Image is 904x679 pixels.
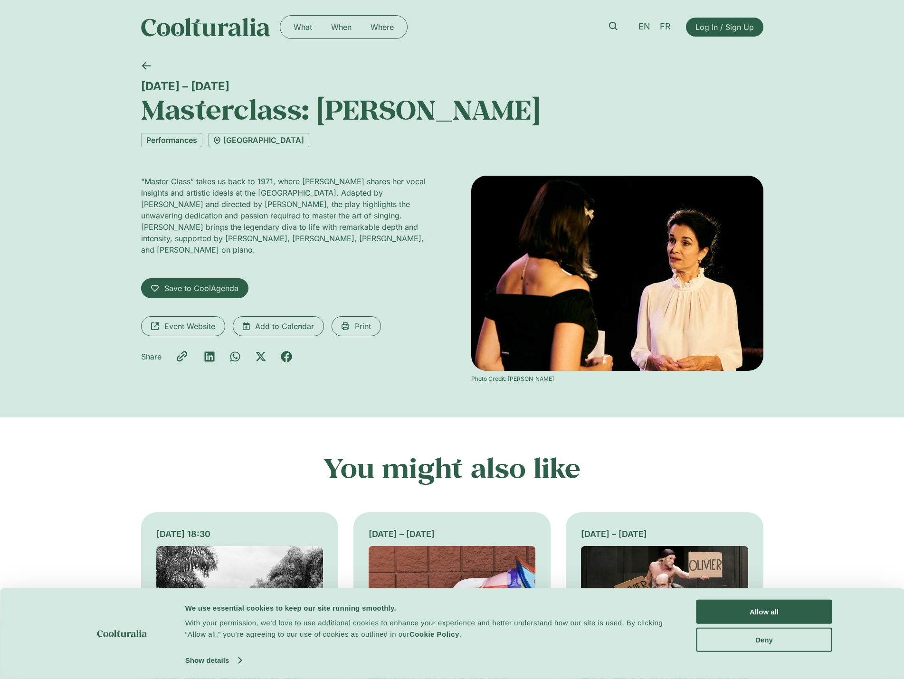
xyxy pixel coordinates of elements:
button: Deny [696,627,832,651]
span: With your permission, we’d love to use additional cookies to enhance your experience and better u... [185,619,663,638]
a: EN [634,20,655,34]
a: Performances [141,133,202,147]
a: Print [332,316,381,336]
nav: Menu [284,19,403,35]
div: [DATE] – [DATE] [369,528,535,540]
a: Event Website [141,316,225,336]
span: Print [355,321,371,332]
p: “Master Class” takes us back to 1971, where [PERSON_NAME] shares her vocal insights and artistic ... [141,176,433,255]
button: Allow all [696,600,832,624]
h2: You might also like [141,452,763,484]
a: Cookie Policy [409,630,459,638]
a: [GEOGRAPHIC_DATA] [208,133,309,147]
span: Event Website [164,321,215,332]
div: Share on whatsapp [229,351,241,362]
div: [DATE] – [DATE] [141,79,763,93]
a: What [284,19,322,35]
a: Save to CoolAgenda [141,278,248,298]
div: Share on facebook [281,351,292,362]
a: Add to Calendar [233,316,324,336]
div: Share on x-twitter [255,351,266,362]
img: Coolturalia - Master class : Maria Callas la leçon de chant de Terrence McNally [471,176,763,370]
span: EN [638,22,650,32]
span: Log In / Sign Up [695,21,754,33]
span: . [459,630,462,638]
a: When [322,19,361,35]
img: Coolturalia - Autumn equinox with music [156,546,323,658]
img: Coolturalia - Entrée des artistes [369,546,535,658]
span: Add to Calendar [255,321,314,332]
span: Save to CoolAgenda [164,283,238,294]
a: Log In / Sign Up [686,18,763,37]
div: Photo Credit: [PERSON_NAME] [471,375,763,383]
a: Where [361,19,403,35]
div: [DATE] 18:30 [156,528,323,540]
div: Share on linkedin [204,351,215,362]
div: We use essential cookies to keep our site running smoothly. [185,602,675,613]
p: Share [141,351,162,362]
div: [DATE] – [DATE] [581,528,748,540]
a: FR [655,20,676,34]
img: logo [97,630,147,637]
a: Show details [185,653,241,668]
h1: Masterclass: [PERSON_NAME] [141,93,763,125]
span: FR [660,22,671,32]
